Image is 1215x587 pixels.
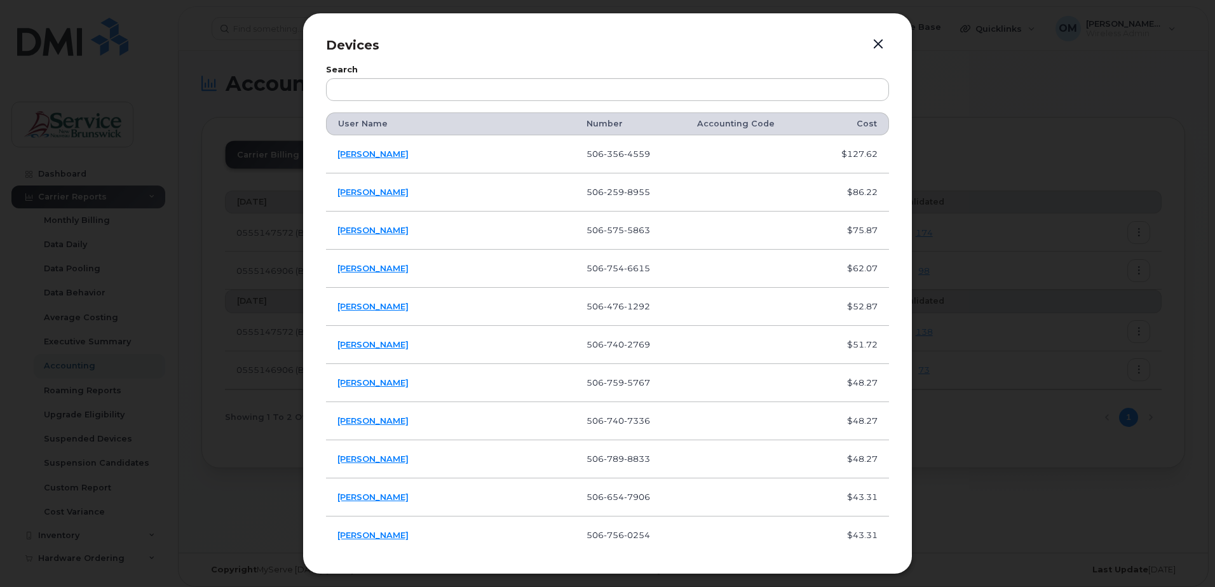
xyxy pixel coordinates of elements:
span: 759 [604,377,624,388]
td: $75.87 [813,212,889,250]
span: 259 [604,187,624,197]
span: 740 [604,339,624,349]
a: [PERSON_NAME] [337,339,409,349]
a: [PERSON_NAME] [337,187,409,197]
a: [PERSON_NAME] [337,263,409,273]
span: 8955 [624,187,650,197]
span: 575 [604,225,624,235]
td: $48.27 [813,364,889,402]
span: 5767 [624,377,650,388]
span: 6615 [624,263,650,273]
span: 754 [604,263,624,273]
span: 506 [587,301,650,311]
a: [PERSON_NAME] [337,301,409,311]
span: 5863 [624,225,650,235]
td: $52.87 [813,288,889,326]
span: 506 [587,225,650,235]
span: 506 [587,187,650,197]
a: [PERSON_NAME] [337,377,409,388]
span: 506 [587,377,650,388]
td: $86.22 [813,173,889,212]
td: $62.07 [813,250,889,288]
span: 476 [604,301,624,311]
span: 506 [587,263,650,273]
td: $51.72 [813,326,889,364]
span: 2769 [624,339,650,349]
span: 1292 [624,301,650,311]
span: 506 [587,339,650,349]
a: [PERSON_NAME] [337,225,409,235]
